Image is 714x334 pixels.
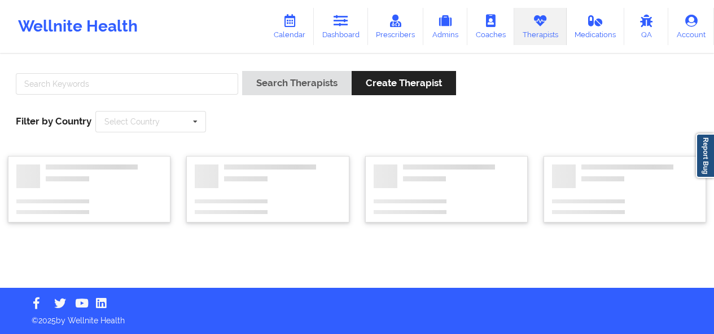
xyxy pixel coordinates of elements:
p: © 2025 by Wellnite Health [24,307,690,326]
div: Select Country [104,118,160,126]
a: Coaches [467,8,514,45]
input: Search Keywords [16,73,238,95]
span: Filter by Country [16,115,91,127]
button: Create Therapist [352,71,456,95]
a: Therapists [514,8,567,45]
a: Admins [423,8,467,45]
button: Search Therapists [242,71,352,95]
a: Prescribers [368,8,424,45]
a: Report Bug [696,133,714,178]
a: Medications [567,8,625,45]
a: Account [668,8,714,45]
a: Dashboard [314,8,368,45]
a: Calendar [265,8,314,45]
a: QA [624,8,668,45]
